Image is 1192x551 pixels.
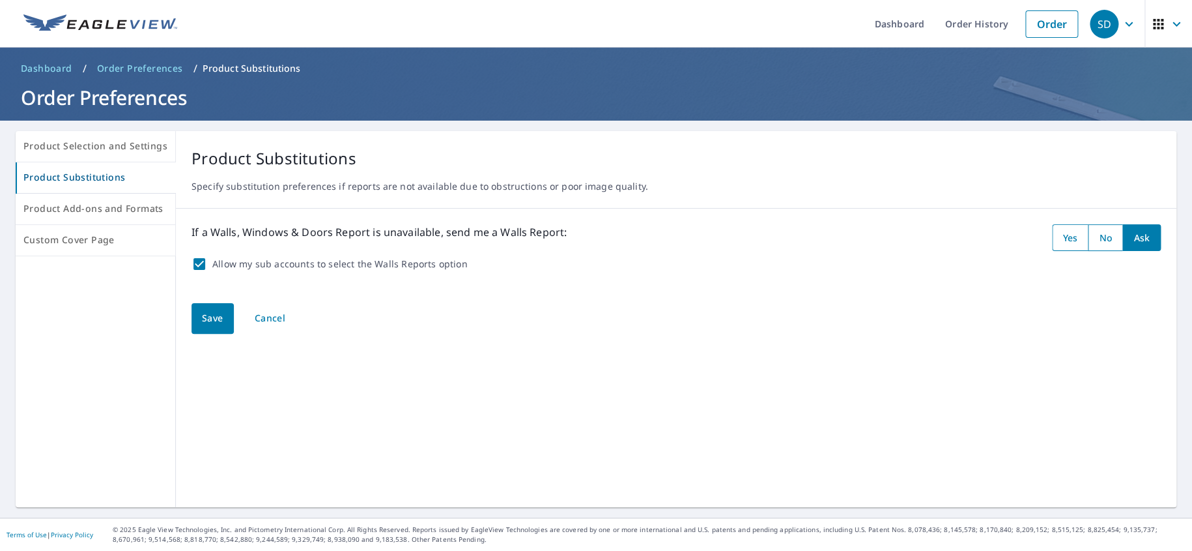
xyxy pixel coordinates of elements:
a: Privacy Policy [51,530,93,539]
span: Order Preferences [97,62,183,75]
li: / [83,61,87,76]
button: Save [192,303,234,334]
span: Save [202,310,223,327]
a: Dashboard [16,58,78,79]
a: Terms of Use [7,530,47,539]
span: Custom Cover Page [23,232,167,248]
p: Product Substitutions [203,62,301,75]
label: Allow my sub accounts to select the Walls Reports option [212,258,468,270]
span: Dashboard [21,62,72,75]
a: Order [1025,10,1078,38]
button: Cancel [244,303,296,334]
span: Cancel [255,310,285,327]
li: / [193,61,197,76]
p: Product Substitutions [192,147,1161,170]
nav: breadcrumb [16,58,1176,79]
a: Order Preferences [92,58,188,79]
p: © 2025 Eagle View Technologies, Inc. and Pictometry International Corp. All Rights Reserved. Repo... [113,525,1185,544]
div: tab-list [16,131,176,256]
span: Product Substitutions [23,170,168,186]
p: If a Walls, Windows & Doors Report is unavailable, send me a Walls Report: [192,224,567,251]
div: SD [1090,10,1118,38]
p: | [7,531,93,539]
span: Product Add-ons and Formats [23,201,167,217]
p: Specify substitution preferences if reports are not available due to obstructions or poor image q... [192,181,1161,192]
h1: Order Preferences [16,84,1176,111]
span: Product Selection and Settings [23,138,167,155]
img: EV Logo [23,14,177,34]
